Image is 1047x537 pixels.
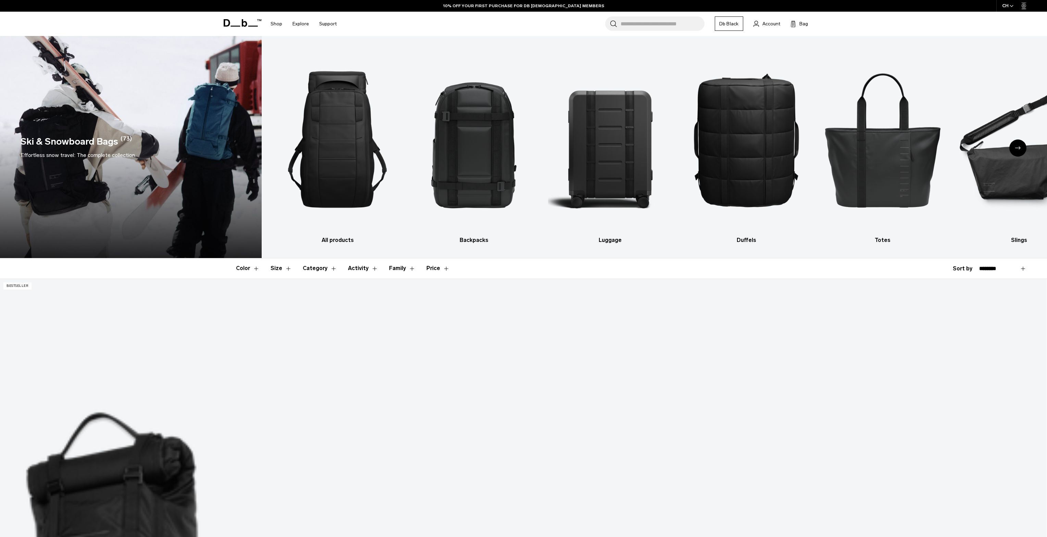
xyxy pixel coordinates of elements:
[389,258,415,278] button: Toggle Filter
[762,20,780,27] span: Account
[790,20,808,28] button: Bag
[271,12,282,36] a: Shop
[1009,139,1026,157] div: Next slide
[821,236,945,244] h3: Totes
[799,20,808,27] span: Bag
[3,282,32,290] p: Bestseller
[443,3,604,9] a: 10% OFF YOUR FIRST PURCHASE FOR DB [DEMOGRAPHIC_DATA] MEMBERS
[275,46,400,244] li: 1 / 10
[821,46,945,244] a: Db Totes
[303,258,337,278] button: Toggle Filter
[292,12,309,36] a: Explore
[715,16,743,31] a: Db Black
[753,20,780,28] a: Account
[412,236,536,244] h3: Backpacks
[548,46,672,233] img: Db
[348,258,378,278] button: Toggle Filter
[21,135,118,149] h1: Ski & Snowboard Bags
[412,46,536,244] a: Db Backpacks
[821,46,945,233] img: Db
[684,46,809,244] a: Db Duffels
[426,258,450,278] button: Toggle Price
[684,46,809,233] img: Db
[319,12,337,36] a: Support
[684,46,809,244] li: 4 / 10
[21,152,136,158] span: Effortless snow travel: The complete collection.
[265,12,342,36] nav: Main Navigation
[275,46,400,233] img: Db
[236,258,260,278] button: Toggle Filter
[275,236,400,244] h3: All products
[271,258,292,278] button: Toggle Filter
[684,236,809,244] h3: Duffels
[548,46,672,244] li: 3 / 10
[412,46,536,233] img: Db
[548,236,672,244] h3: Luggage
[548,46,672,244] a: Db Luggage
[275,46,400,244] a: Db All products
[412,46,536,244] li: 2 / 10
[821,46,945,244] li: 5 / 10
[121,135,132,149] span: (73)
